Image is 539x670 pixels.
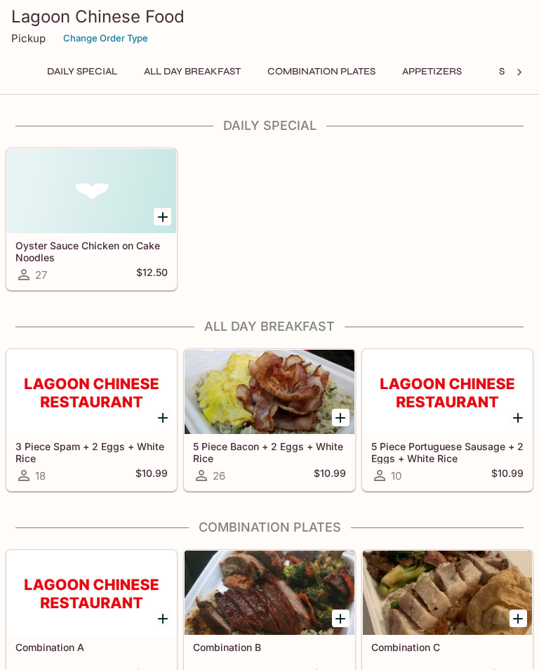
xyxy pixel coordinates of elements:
button: Add Combination A [154,610,171,627]
div: Combination C [363,551,532,635]
button: All Day Breakfast [136,62,248,81]
button: Add Combination B [332,610,350,627]
h5: 3 Piece Spam + 2 Eggs + White Rice [15,440,168,464]
div: 5 Piece Portuguese Sausage + 2 Eggs + White Rice [363,350,532,434]
p: Pickup [11,32,46,45]
span: 10 [391,469,401,482]
span: 27 [35,268,47,282]
button: Combination Plates [260,62,383,81]
div: Combination B [185,551,354,635]
h4: All Day Breakfast [6,319,533,334]
h4: Daily Special [6,118,533,133]
h5: Combination B [193,641,345,653]
div: 3 Piece Spam + 2 Eggs + White Rice [7,350,176,434]
button: Add 5 Piece Bacon + 2 Eggs + White Rice [332,409,350,426]
span: 18 [35,469,46,482]
span: 26 [213,469,225,482]
button: Add 3 Piece Spam + 2 Eggs + White Rice [154,409,171,426]
div: Combination A [7,551,176,635]
h5: Oyster Sauce Chicken on Cake Noodles [15,239,168,263]
h5: 5 Piece Portuguese Sausage + 2 Eggs + White Rice [371,440,524,464]
h5: $10.99 [491,467,524,484]
a: Oyster Sauce Chicken on Cake Noodles27$12.50 [6,148,177,290]
h4: Combination Plates [6,520,533,535]
div: 5 Piece Bacon + 2 Eggs + White Rice [185,350,354,434]
a: 5 Piece Portuguese Sausage + 2 Eggs + White Rice10$10.99 [362,349,533,491]
h5: $12.50 [136,266,168,283]
h5: 5 Piece Bacon + 2 Eggs + White Rice [193,440,345,464]
h5: Combination C [371,641,524,653]
a: 3 Piece Spam + 2 Eggs + White Rice18$10.99 [6,349,177,491]
div: Oyster Sauce Chicken on Cake Noodles [7,149,176,233]
button: Add 5 Piece Portuguese Sausage + 2 Eggs + White Rice [510,409,527,426]
h5: $10.99 [314,467,346,484]
button: Add Combination C [510,610,527,627]
h5: Combination A [15,641,168,653]
button: Change Order Type [57,27,154,49]
button: Add Oyster Sauce Chicken on Cake Noodles [154,208,171,225]
h5: $10.99 [135,467,168,484]
h3: Lagoon Chinese Food [11,6,528,27]
a: 5 Piece Bacon + 2 Eggs + White Rice26$10.99 [184,349,354,491]
button: Daily Special [39,62,125,81]
button: Appetizers [394,62,470,81]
